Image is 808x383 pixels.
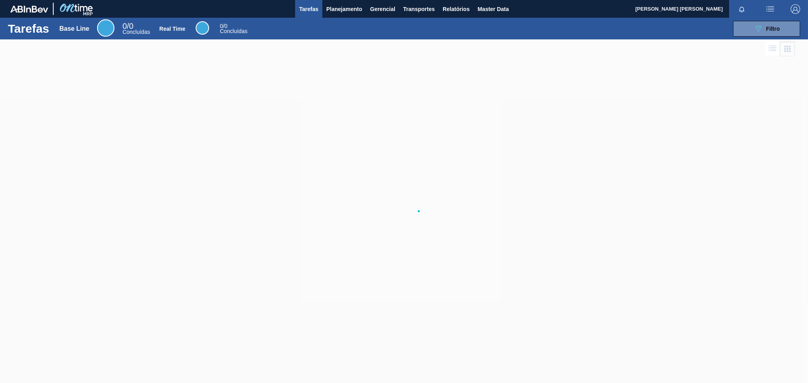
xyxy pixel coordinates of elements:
[765,4,775,14] img: userActions
[122,29,150,35] span: Concluídas
[299,4,318,14] span: Tarefas
[326,4,362,14] span: Planejamento
[443,4,469,14] span: Relatórios
[477,4,509,14] span: Master Data
[370,4,395,14] span: Gerencial
[122,22,133,30] span: / 0
[159,26,185,32] div: Real Time
[220,23,223,29] span: 0
[403,4,435,14] span: Transportes
[97,19,114,37] div: Base Line
[733,21,800,37] button: Filtro
[729,4,754,15] button: Notificações
[10,6,48,13] img: TNhmsLtSVTkK8tSr43FrP2fwEKptu5GPRR3wAAAABJRU5ErkJggg==
[220,28,247,34] span: Concluídas
[220,24,247,34] div: Real Time
[8,24,49,33] h1: Tarefas
[791,4,800,14] img: Logout
[122,22,127,30] span: 0
[766,26,780,32] span: Filtro
[220,23,227,29] span: / 0
[60,25,90,32] div: Base Line
[122,23,150,35] div: Base Line
[196,21,209,35] div: Real Time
